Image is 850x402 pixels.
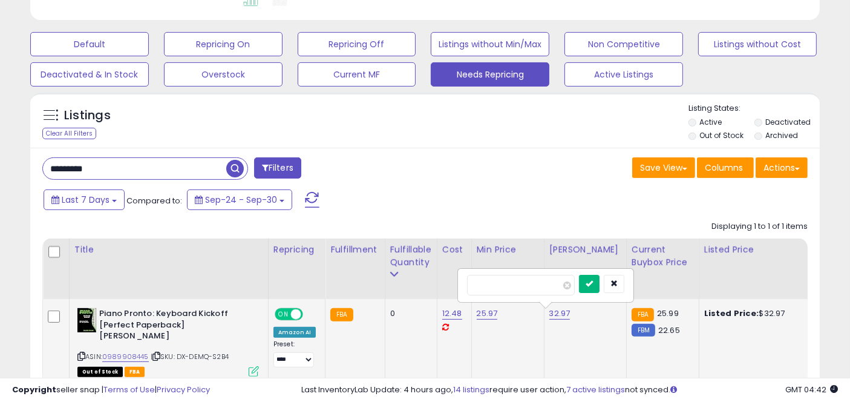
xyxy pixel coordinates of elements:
button: Listings without Cost [698,32,817,56]
button: Listings without Min/Max [431,32,549,56]
button: Default [30,32,149,56]
span: FBA [125,367,145,377]
span: | SKU: DX-DEMQ-S2B4 [151,352,229,361]
b: Piano Pronto: Keyboard Kickoff [Perfect Paperback] [PERSON_NAME] [99,308,246,345]
div: seller snap | | [12,384,210,396]
a: 32.97 [549,308,570,320]
button: Repricing On [164,32,283,56]
small: FBM [632,324,655,337]
div: Fulfillable Quantity [390,243,432,269]
div: Amazon AI [273,327,316,338]
div: Listed Price [704,243,809,256]
button: Sep-24 - Sep-30 [187,189,292,210]
button: Last 7 Days [44,189,125,210]
span: 22.65 [658,325,680,336]
span: OFF [301,309,321,320]
div: 0 [390,308,428,319]
div: ASIN: [77,308,259,375]
span: Columns [705,162,743,174]
div: Clear All Filters [42,128,96,139]
div: Min Price [477,243,539,256]
div: Last InventoryLab Update: 4 hours ago, require user action, not synced. [301,384,838,396]
button: Actions [756,157,808,178]
div: Title [74,243,263,256]
a: 14 listings [453,384,489,395]
button: Non Competitive [564,32,683,56]
b: Listed Price: [704,308,759,319]
label: Active [700,117,722,127]
p: Listing States: [688,103,820,114]
small: FBA [330,308,353,321]
div: Preset: [273,340,316,367]
button: Current MF [298,62,416,87]
div: Cost [442,243,466,256]
span: 25.99 [657,308,679,319]
div: Displaying 1 to 1 of 1 items [711,221,808,232]
a: 12.48 [442,308,462,320]
span: Last 7 Days [62,194,110,206]
label: Out of Stock [700,130,744,140]
div: Current Buybox Price [632,243,694,269]
label: Archived [766,130,799,140]
small: FBA [632,308,654,321]
span: Compared to: [126,195,182,206]
button: Filters [254,157,301,179]
img: 51OKiuwVS7L._SL40_.jpg [77,308,96,332]
div: [PERSON_NAME] [549,243,621,256]
strong: Copyright [12,384,56,395]
h5: Listings [64,107,111,124]
span: Sep-24 - Sep-30 [205,194,277,206]
div: $32.97 [704,308,805,319]
span: 2025-10-10 04:42 GMT [785,384,838,395]
div: Fulfillment [330,243,379,256]
button: Repricing Off [298,32,416,56]
a: 0989908445 [102,352,149,362]
a: Terms of Use [103,384,155,395]
button: Needs Repricing [431,62,549,87]
a: 7 active listings [566,384,625,395]
button: Deactivated & In Stock [30,62,149,87]
div: Repricing [273,243,320,256]
span: All listings that are currently out of stock and unavailable for purchase on Amazon [77,367,123,377]
button: Columns [697,157,754,178]
button: Save View [632,157,695,178]
label: Deactivated [766,117,811,127]
button: Active Listings [564,62,683,87]
span: ON [276,309,291,320]
button: Overstock [164,62,283,87]
a: 25.97 [477,308,498,320]
a: Privacy Policy [157,384,210,395]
